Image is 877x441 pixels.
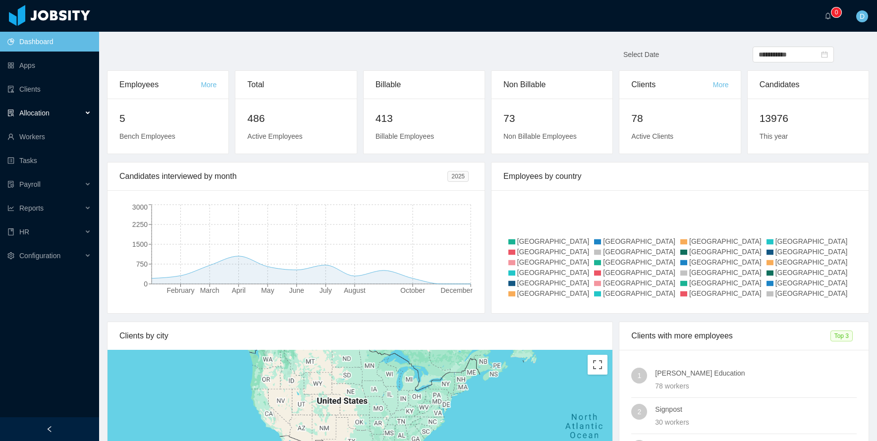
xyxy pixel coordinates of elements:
span: Top 3 [830,331,853,341]
tspan: October [400,286,425,294]
tspan: 750 [136,260,148,268]
div: Employees by country [503,163,857,190]
span: [GEOGRAPHIC_DATA] [775,289,848,297]
span: HR [19,228,29,236]
tspan: May [261,286,274,294]
span: [GEOGRAPHIC_DATA] [689,289,762,297]
div: Candidates [760,71,857,99]
span: [GEOGRAPHIC_DATA] [775,237,848,245]
span: [GEOGRAPHIC_DATA] [517,279,590,287]
h4: Signpost [655,404,857,415]
span: [GEOGRAPHIC_DATA] [775,279,848,287]
h2: 5 [119,110,217,126]
div: Clients [631,71,713,99]
span: Select Date [623,51,659,58]
span: [GEOGRAPHIC_DATA] [689,269,762,276]
button: Toggle fullscreen view [588,355,607,375]
span: [GEOGRAPHIC_DATA] [775,269,848,276]
tspan: April [232,286,246,294]
h2: 73 [503,110,601,126]
span: [GEOGRAPHIC_DATA] [603,269,675,276]
span: 1 [637,368,641,384]
span: Allocation [19,109,50,117]
span: Payroll [19,180,41,188]
span: Bench Employees [119,132,175,140]
div: 30 workers [655,417,857,428]
a: icon: auditClients [7,79,91,99]
span: [GEOGRAPHIC_DATA] [517,269,590,276]
span: Active Employees [247,132,302,140]
tspan: December [440,286,473,294]
i: icon: book [7,228,14,235]
span: Configuration [19,252,60,260]
div: Billable [376,71,473,99]
h2: 413 [376,110,473,126]
span: Reports [19,204,44,212]
tspan: February [167,286,195,294]
span: [GEOGRAPHIC_DATA] [603,248,675,256]
h4: [PERSON_NAME] Education [655,368,857,379]
span: [GEOGRAPHIC_DATA] [775,248,848,256]
i: icon: bell [824,12,831,19]
tspan: 3000 [132,203,148,211]
tspan: August [344,286,366,294]
tspan: 0 [144,280,148,288]
h2: 78 [631,110,728,126]
span: [GEOGRAPHIC_DATA] [603,237,675,245]
i: icon: file-protect [7,181,14,188]
tspan: June [289,286,305,294]
tspan: 1500 [132,240,148,248]
a: icon: appstoreApps [7,55,91,75]
a: More [201,81,217,89]
a: icon: profileTasks [7,151,91,170]
i: icon: solution [7,110,14,116]
span: [GEOGRAPHIC_DATA] [603,279,675,287]
span: [GEOGRAPHIC_DATA] [517,248,590,256]
h2: 486 [247,110,344,126]
span: Active Clients [631,132,673,140]
i: icon: setting [7,252,14,259]
span: [GEOGRAPHIC_DATA] [603,289,675,297]
span: This year [760,132,788,140]
span: 2025 [447,171,469,182]
div: Candidates interviewed by month [119,163,447,190]
a: More [713,81,729,89]
span: [GEOGRAPHIC_DATA] [775,258,848,266]
div: Clients with more employees [631,322,830,350]
div: Clients by city [119,322,601,350]
span: [GEOGRAPHIC_DATA] [689,248,762,256]
h2: 13976 [760,110,857,126]
span: [GEOGRAPHIC_DATA] [689,237,762,245]
span: [GEOGRAPHIC_DATA] [517,289,590,297]
span: Billable Employees [376,132,434,140]
span: [GEOGRAPHIC_DATA] [689,279,762,287]
div: 78 workers [655,381,857,391]
div: Non Billable [503,71,601,99]
span: [GEOGRAPHIC_DATA] [517,237,590,245]
span: 2 [637,404,641,420]
div: Total [247,71,344,99]
i: icon: calendar [821,51,828,58]
a: icon: pie-chartDashboard [7,32,91,52]
div: Employees [119,71,201,99]
span: D [860,10,865,22]
tspan: 2250 [132,220,148,228]
tspan: July [320,286,332,294]
i: icon: line-chart [7,205,14,212]
span: Non Billable Employees [503,132,577,140]
sup: 0 [831,7,841,17]
tspan: March [200,286,219,294]
span: [GEOGRAPHIC_DATA] [517,258,590,266]
span: [GEOGRAPHIC_DATA] [603,258,675,266]
a: icon: userWorkers [7,127,91,147]
span: [GEOGRAPHIC_DATA] [689,258,762,266]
